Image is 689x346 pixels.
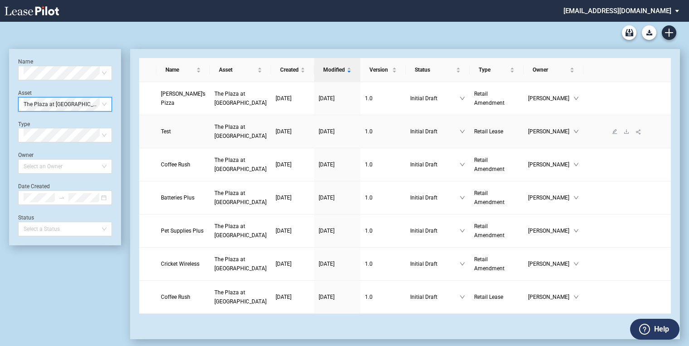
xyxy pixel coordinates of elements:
[276,259,310,268] a: [DATE]
[365,226,401,235] a: 1.0
[365,259,401,268] a: 1.0
[609,128,621,135] a: edit
[214,289,267,305] span: The Plaza at Lake Park
[58,195,65,201] span: swap-right
[365,161,373,168] span: 1 . 0
[474,91,505,106] span: Retail Amendment
[365,95,373,102] span: 1 . 0
[642,25,656,40] button: Download Blank Form
[319,226,356,235] a: [DATE]
[474,89,519,107] a: Retail Amendment
[18,121,30,127] label: Type
[573,96,579,101] span: down
[460,294,465,300] span: down
[214,256,267,272] span: The Plaza at Lake Park
[24,97,107,111] span: The Plaza at Lake Park
[214,122,267,141] a: The Plaza at [GEOGRAPHIC_DATA]
[319,161,335,168] span: [DATE]
[410,292,460,302] span: Initial Draft
[314,58,360,82] th: Modified
[528,193,573,202] span: [PERSON_NAME]
[214,157,267,172] span: The Plaza at Lake Park
[276,226,310,235] a: [DATE]
[460,129,465,134] span: down
[624,129,629,134] span: download
[573,129,579,134] span: down
[276,127,310,136] a: [DATE]
[214,91,267,106] span: The Plaza at Lake Park
[18,214,34,221] label: Status
[319,127,356,136] a: [DATE]
[319,261,335,267] span: [DATE]
[161,228,204,234] span: Pet Supplies Plus
[276,228,291,234] span: [DATE]
[460,162,465,167] span: down
[636,129,642,135] span: share-alt
[474,294,503,300] span: Retail Lease
[319,193,356,202] a: [DATE]
[365,292,401,302] a: 1.0
[161,160,205,169] a: Coffee Rush
[161,259,205,268] a: Cricket Wireless
[319,128,335,135] span: [DATE]
[474,190,505,205] span: Retail Amendment
[365,160,401,169] a: 1.0
[276,195,291,201] span: [DATE]
[319,292,356,302] a: [DATE]
[365,94,401,103] a: 1.0
[276,261,291,267] span: [DATE]
[474,223,505,239] span: Retail Amendment
[406,58,470,82] th: Status
[410,127,460,136] span: Initial Draft
[214,222,267,240] a: The Plaza at [GEOGRAPHIC_DATA]
[214,124,267,139] span: The Plaza at Lake Park
[524,58,583,82] th: Owner
[276,193,310,202] a: [DATE]
[528,127,573,136] span: [PERSON_NAME]
[276,95,291,102] span: [DATE]
[319,259,356,268] a: [DATE]
[474,256,505,272] span: Retail Amendment
[573,228,579,234] span: down
[280,65,299,74] span: Created
[474,255,519,273] a: Retail Amendment
[410,94,460,103] span: Initial Draft
[161,128,171,135] span: Test
[474,157,505,172] span: Retail Amendment
[528,259,573,268] span: [PERSON_NAME]
[18,58,33,65] label: Name
[474,128,503,135] span: Retail Lease
[573,294,579,300] span: down
[528,94,573,103] span: [PERSON_NAME]
[161,193,205,202] a: Batteries Plus
[612,129,617,134] span: edit
[210,58,271,82] th: Asset
[369,65,390,74] span: Version
[214,156,267,174] a: The Plaza at [GEOGRAPHIC_DATA]
[470,58,524,82] th: Type
[165,65,194,74] span: Name
[319,95,335,102] span: [DATE]
[410,259,460,268] span: Initial Draft
[161,89,205,107] a: [PERSON_NAME]’s Pizza
[460,228,465,234] span: down
[533,65,568,74] span: Owner
[161,261,199,267] span: Cricket Wireless
[214,288,267,306] a: The Plaza at [GEOGRAPHIC_DATA]
[219,65,256,74] span: Asset
[365,261,373,267] span: 1 . 0
[276,94,310,103] a: [DATE]
[365,127,401,136] a: 1.0
[528,292,573,302] span: [PERSON_NAME]
[276,294,291,300] span: [DATE]
[365,228,373,234] span: 1 . 0
[156,58,210,82] th: Name
[323,65,345,74] span: Modified
[639,25,659,40] md-menu: Download Blank Form List
[161,91,205,106] span: Marco’s Pizza
[276,292,310,302] a: [DATE]
[161,195,194,201] span: Batteries Plus
[528,226,573,235] span: [PERSON_NAME]
[460,195,465,200] span: down
[161,161,190,168] span: Coffee Rush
